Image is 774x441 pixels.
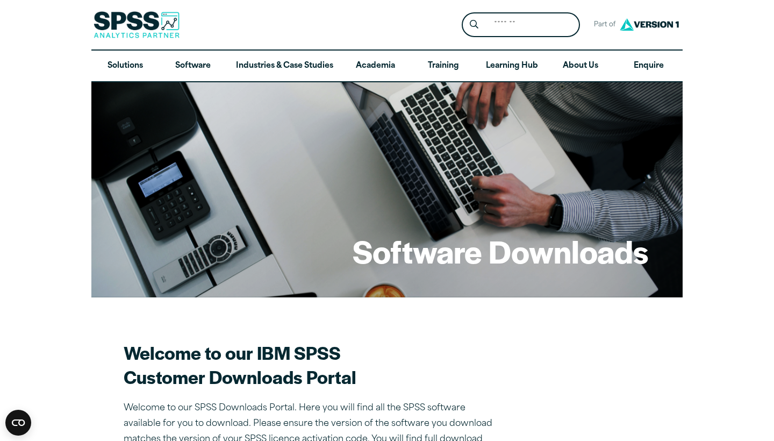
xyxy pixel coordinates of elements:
form: Site Header Search Form [462,12,580,38]
svg: Search magnifying glass icon [470,20,478,29]
a: Learning Hub [477,51,547,82]
a: Academia [342,51,410,82]
a: Industries & Case Studies [227,51,342,82]
a: Software [159,51,227,82]
h1: Software Downloads [353,230,648,272]
button: Search magnifying glass icon [464,15,484,35]
a: About Us [547,51,614,82]
span: Part of [589,17,617,33]
a: Solutions [91,51,159,82]
a: Training [410,51,477,82]
nav: Desktop version of site main menu [91,51,683,82]
img: SPSS Analytics Partner [94,11,180,38]
button: Open CMP widget [5,410,31,436]
a: Enquire [615,51,683,82]
img: Version1 Logo [617,15,682,34]
h2: Welcome to our IBM SPSS Customer Downloads Portal [124,340,500,389]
